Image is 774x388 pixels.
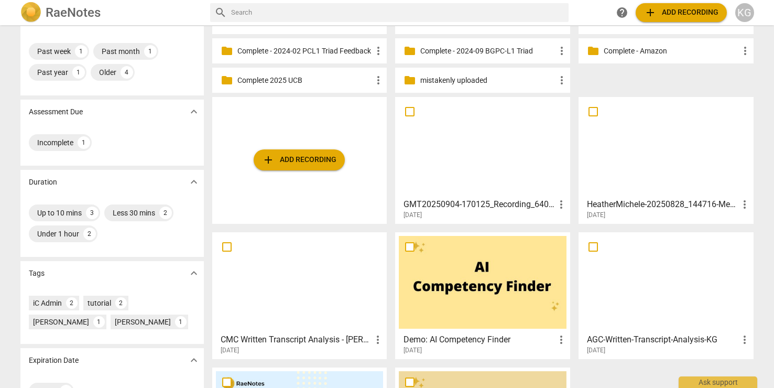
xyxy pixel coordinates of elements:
button: Show more [186,352,202,368]
span: expand_more [188,105,200,118]
p: Assessment Due [29,106,83,117]
a: AGC-Written-Transcript-Analysis-KG[DATE] [582,236,750,354]
a: LogoRaeNotes [20,2,202,23]
h2: RaeNotes [46,5,101,20]
button: KG [735,3,754,22]
p: Complete - 2024-09 BGPC-L1 Triad [420,46,555,57]
span: more_vert [555,45,568,57]
span: [DATE] [404,346,422,355]
p: Complete - 2024-02 PCL1 Triad Feedback [237,46,373,57]
div: Past month [102,46,140,57]
img: Logo [20,2,41,23]
span: folder [587,45,599,57]
p: Complete - Amazon [604,46,739,57]
h3: GMT20250904-170125_Recording_640x360 [404,198,555,211]
div: iC Admin [33,298,62,308]
div: Past week [37,46,71,57]
div: Incomplete [37,137,73,148]
span: [DATE] [221,346,239,355]
span: more_vert [372,74,385,87]
span: [DATE] [587,211,605,220]
span: folder [404,45,416,57]
span: add [262,154,275,166]
a: GMT20250904-170125_Recording_640x360[DATE] [399,101,566,219]
button: Upload [254,149,345,170]
span: folder [221,45,233,57]
span: expand_more [188,354,200,367]
a: CMC Written Transcript Analysis - [PERSON_NAME][DATE] [216,236,384,354]
div: Older [99,67,116,78]
p: Tags [29,268,45,279]
div: 2 [159,207,172,219]
p: mistakenly uploaded [420,75,555,86]
p: Expiration Date [29,355,79,366]
span: more_vert [372,333,384,346]
span: more_vert [739,45,751,57]
div: tutorial [88,298,111,308]
div: Ask support [679,376,757,388]
div: 3 [86,207,99,219]
button: Show more [186,265,202,281]
div: 4 [121,66,133,79]
div: 2 [115,297,127,309]
input: Search [231,4,564,21]
div: Past year [37,67,68,78]
a: Help [613,3,631,22]
span: help [616,6,628,19]
p: Duration [29,177,57,188]
div: 1 [72,66,85,79]
span: [DATE] [587,346,605,355]
span: folder [404,74,416,87]
div: 2 [83,228,96,240]
div: 1 [78,136,90,149]
div: 1 [175,316,187,328]
h3: Demo: AI Competency Finder [404,333,555,346]
span: more_vert [555,333,568,346]
span: Add recording [644,6,718,19]
div: 1 [144,45,157,58]
div: 1 [93,316,105,328]
button: Upload [636,3,727,22]
h3: AGC-Written-Transcript-Analysis-KG [587,333,738,346]
a: Demo: AI Competency Finder[DATE] [399,236,566,354]
span: Add recording [262,154,336,166]
span: more_vert [738,333,751,346]
span: search [214,6,227,19]
span: expand_more [188,176,200,188]
button: Show more [186,174,202,190]
a: HeatherMichele-20250828_144716-Meeting Recording[DATE] [582,101,750,219]
span: add [644,6,657,19]
div: [PERSON_NAME] [115,317,171,327]
span: more_vert [555,198,568,211]
div: 2 [66,297,78,309]
span: more_vert [372,45,385,57]
span: more_vert [555,74,568,87]
p: Complete 2025 UCB [237,75,373,86]
h3: CMC Written Transcript Analysis - Katherine Gilliland [221,333,372,346]
button: Show more [186,104,202,120]
div: 1 [75,45,88,58]
span: folder [221,74,233,87]
span: [DATE] [404,211,422,220]
div: Up to 10 mins [37,208,82,218]
span: expand_more [188,267,200,279]
div: Less 30 mins [113,208,155,218]
span: more_vert [738,198,751,211]
h3: HeatherMichele-20250828_144716-Meeting Recording [587,198,738,211]
div: Under 1 hour [37,229,79,239]
div: [PERSON_NAME] [33,317,89,327]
